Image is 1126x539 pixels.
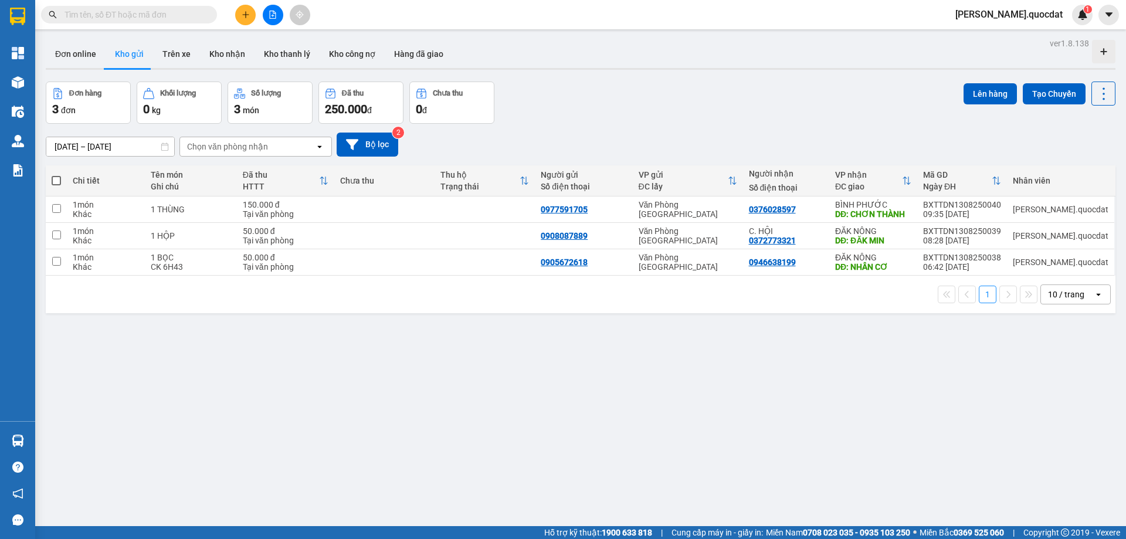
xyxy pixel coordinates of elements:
[89,11,122,49] strong: Nhà xe QUỐC ĐẠT
[835,200,911,209] div: BÌNH PHƯỚC
[749,183,823,192] div: Số điện thoại
[160,89,196,97] div: Khối lượng
[835,209,911,219] div: DĐ: CHƠN THÀNH
[639,200,737,219] div: Văn Phòng [GEOGRAPHIC_DATA]
[1104,9,1114,20] span: caret-down
[440,170,520,179] div: Thu hộ
[46,82,131,124] button: Đơn hàng3đơn
[69,89,101,97] div: Đơn hàng
[12,135,24,147] img: warehouse-icon
[263,5,283,25] button: file-add
[749,169,823,178] div: Người nhận
[639,170,728,179] div: VP gửi
[385,40,453,68] button: Hàng đã giao
[923,253,1001,262] div: BXTTDN1308250038
[1013,526,1015,539] span: |
[151,231,231,240] div: 1 HỘP
[243,200,328,209] div: 150.000 đ
[89,75,123,113] strong: PHIẾU BIÊN NHẬN
[318,82,403,124] button: Đã thu250.000đ
[541,182,626,191] div: Số điện thoại
[234,102,240,116] span: 3
[137,82,222,124] button: Khối lượng0kg
[435,165,535,196] th: Toggle SortBy
[835,253,911,262] div: ĐĂK NÔNG
[10,8,25,25] img: logo-vxr
[242,11,250,19] span: plus
[1013,231,1108,240] div: simon.quocdat
[1092,40,1115,63] div: Tạo kho hàng mới
[237,165,334,196] th: Toggle SortBy
[1084,5,1092,13] sup: 1
[243,106,259,115] span: món
[1050,37,1089,50] div: ver 1.8.138
[541,170,626,179] div: Người gửi
[200,40,255,68] button: Kho nhận
[954,528,1004,537] strong: 0369 525 060
[913,530,917,535] span: ⚪️
[639,226,737,245] div: Văn Phòng [GEOGRAPHIC_DATA]
[416,102,422,116] span: 0
[251,89,281,97] div: Số lượng
[228,82,313,124] button: Số lượng3món
[73,236,139,245] div: Khác
[749,226,823,236] div: C. HỘI
[422,106,427,115] span: đ
[923,262,1001,272] div: 06:42 [DATE]
[433,89,463,97] div: Chưa thu
[151,205,231,214] div: 1 THÙNG
[639,253,737,272] div: Văn Phòng [GEOGRAPHIC_DATA]
[392,127,404,138] sup: 2
[835,262,911,272] div: DĐ: NHÂN CƠ
[633,165,743,196] th: Toggle SortBy
[12,47,24,59] img: dashboard-icon
[835,226,911,236] div: ĐĂK NÔNG
[1013,257,1108,267] div: simon.quocdat
[12,514,23,526] span: message
[5,50,87,91] img: logo
[243,209,328,219] div: Tại văn phòng
[152,106,161,115] span: kg
[49,11,57,19] span: search
[340,176,429,185] div: Chưa thu
[269,11,277,19] span: file-add
[290,5,310,25] button: aim
[541,205,588,214] div: 0977591705
[151,182,231,191] div: Ghi chú
[1013,176,1108,185] div: Nhân viên
[946,7,1072,22] span: [PERSON_NAME].quocdat
[46,137,174,156] input: Select a date range.
[243,253,328,262] div: 50.000 đ
[440,182,520,191] div: Trạng thái
[12,435,24,447] img: warehouse-icon
[541,257,588,267] div: 0905672618
[143,102,150,116] span: 0
[73,176,139,185] div: Chi tiết
[235,5,256,25] button: plus
[964,83,1017,104] button: Lên hàng
[602,528,652,537] strong: 1900 633 818
[187,141,268,152] div: Chọn văn phòng nhận
[671,526,763,539] span: Cung cấp máy in - giấy in:
[1061,528,1069,537] span: copyright
[243,262,328,272] div: Tại văn phòng
[1094,290,1103,299] svg: open
[151,170,231,179] div: Tên món
[541,231,588,240] div: 0908087889
[803,528,910,537] strong: 0708 023 035 - 0935 103 250
[153,40,200,68] button: Trên xe
[255,40,320,68] button: Kho thanh lý
[1098,5,1119,25] button: caret-down
[639,182,728,191] div: ĐC lấy
[409,82,494,124] button: Chưa thu0đ
[661,526,663,539] span: |
[829,165,917,196] th: Toggle SortBy
[923,170,992,179] div: Mã GD
[124,79,225,91] span: BXTTDN1308250040
[1013,205,1108,214] div: simon.quocdat
[151,253,231,262] div: 1 BỌC
[1048,289,1084,300] div: 10 / trang
[12,106,24,118] img: warehouse-icon
[73,200,139,209] div: 1 món
[243,182,319,191] div: HTTT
